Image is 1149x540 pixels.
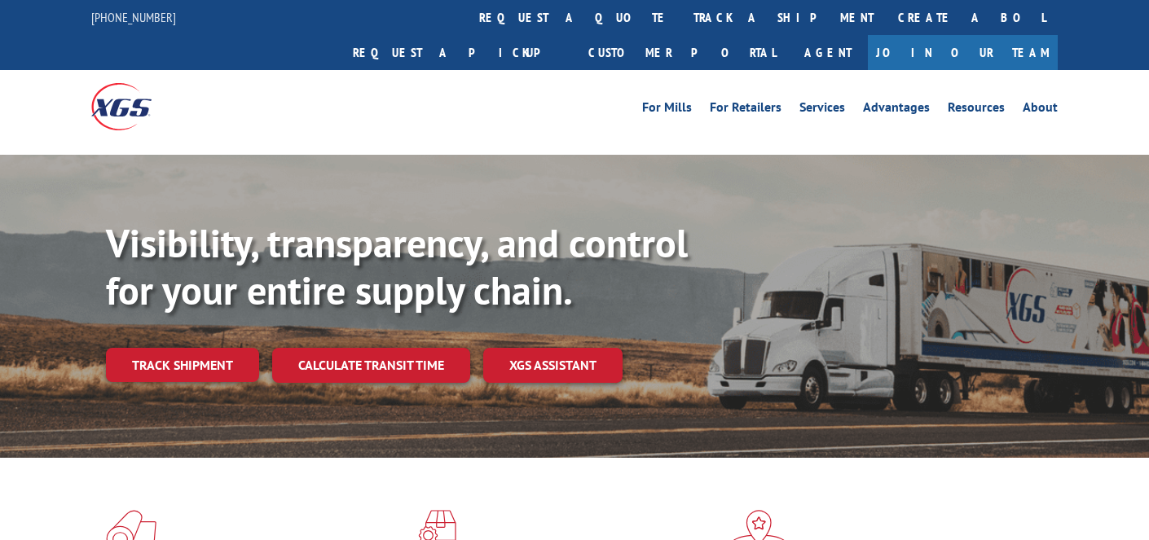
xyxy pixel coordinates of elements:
a: About [1023,101,1058,119]
a: XGS ASSISTANT [483,348,623,383]
a: Customer Portal [576,35,788,70]
a: Calculate transit time [272,348,470,383]
a: Resources [948,101,1005,119]
a: For Retailers [710,101,781,119]
a: [PHONE_NUMBER] [91,9,176,25]
b: Visibility, transparency, and control for your entire supply chain. [106,217,688,315]
a: Join Our Team [868,35,1058,70]
a: Agent [788,35,868,70]
a: Request a pickup [341,35,576,70]
a: Advantages [863,101,930,119]
a: Services [799,101,845,119]
a: For Mills [642,101,692,119]
a: Track shipment [106,348,259,382]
